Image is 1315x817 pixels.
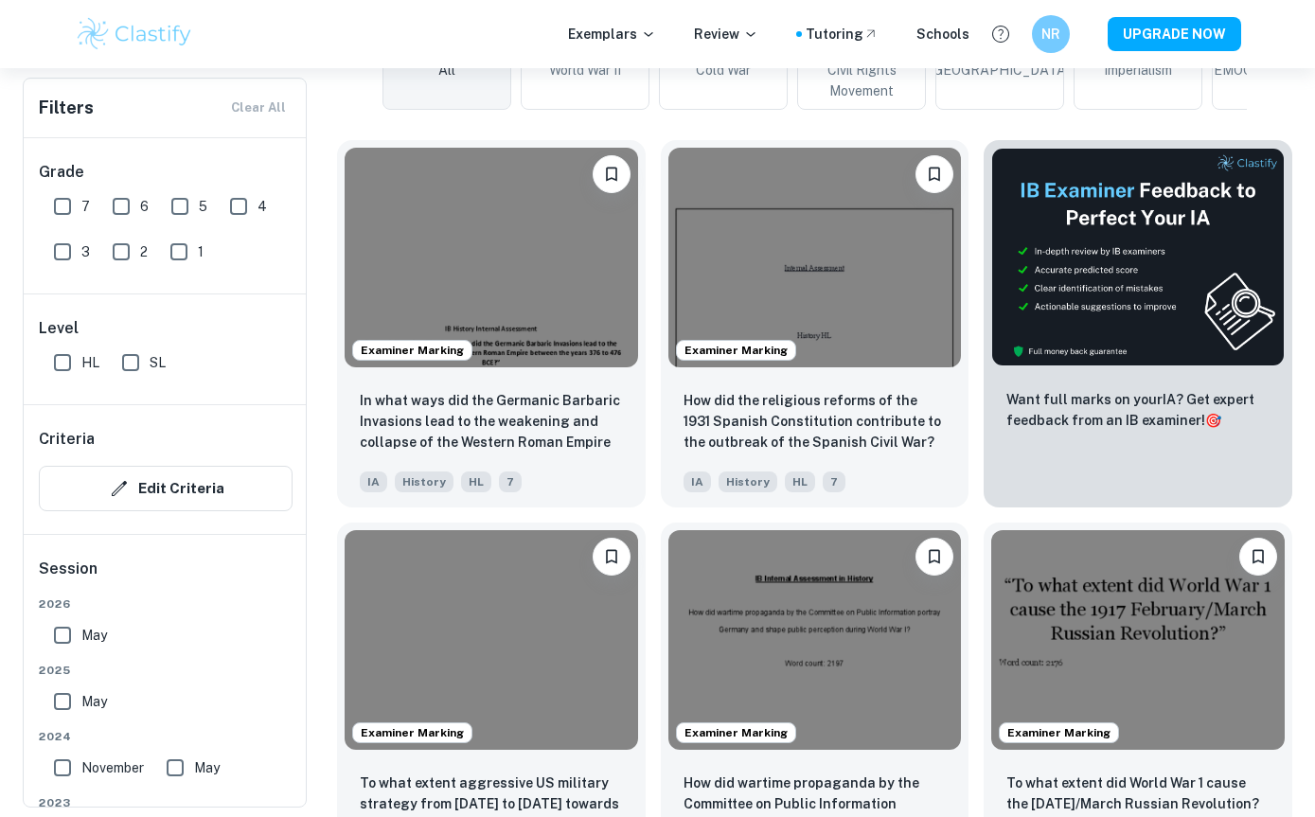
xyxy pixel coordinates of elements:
button: Bookmark [593,155,631,193]
h6: Filters [39,95,94,121]
button: UPGRADE NOW [1108,17,1241,51]
img: History IA example thumbnail: How did the religious reforms of the 193 [668,148,962,367]
span: [GEOGRAPHIC_DATA] [930,60,1070,80]
span: 2025 [39,662,293,679]
span: World War II [549,60,621,80]
span: All [438,60,455,80]
span: Examiner Marking [677,724,795,741]
a: ThumbnailWant full marks on yourIA? Get expert feedback from an IB examiner! [984,140,1292,507]
h6: Level [39,317,293,340]
span: IA [360,471,387,492]
button: Bookmark [915,538,953,576]
span: History [395,471,453,492]
span: 7 [81,196,90,217]
button: NR [1032,15,1070,53]
p: In what ways did the Germanic Barbaric Invasions lead to the weakening and collapse of the Wester... [360,390,623,454]
span: Examiner Marking [353,724,471,741]
img: History IA example thumbnail: How did wartime propaganda by the Commit [668,530,962,750]
h6: Grade [39,161,293,184]
h6: Criteria [39,428,95,451]
span: SL [150,352,166,373]
p: Review [694,24,758,44]
span: Examiner Marking [1000,724,1118,741]
img: History IA example thumbnail: To what extent did World War 1 cause the [991,530,1285,750]
span: 🎯 [1205,413,1221,428]
span: 6 [140,196,149,217]
img: History IA example thumbnail: To what extent aggressive US military st [345,530,638,750]
span: 3 [81,241,90,262]
span: IA [684,471,711,492]
span: May [194,757,220,778]
span: 2026 [39,595,293,613]
span: May [81,625,107,646]
span: May [81,691,107,712]
a: Examiner MarkingBookmarkHow did the religious reforms of the 1931 Spanish Constitution contribute... [661,140,969,507]
button: Help and Feedback [985,18,1017,50]
span: HL [461,471,491,492]
span: Examiner Marking [353,342,471,359]
span: History [719,471,777,492]
span: HL [785,471,815,492]
p: How did the religious reforms of the 1931 Spanish Constitution contribute to the outbreak of the ... [684,390,947,453]
h6: NR [1040,24,1061,44]
button: Edit Criteria [39,466,293,511]
a: Tutoring [806,24,879,44]
span: 2 [140,241,148,262]
span: HL [81,352,99,373]
p: Want full marks on your IA ? Get expert feedback from an IB examiner! [1006,389,1270,431]
button: Bookmark [915,155,953,193]
span: 1 [198,241,204,262]
span: 2023 [39,794,293,811]
img: Thumbnail [991,148,1285,366]
h6: Session [39,558,293,595]
span: November [81,757,144,778]
span: 4 [258,196,267,217]
span: 2024 [39,728,293,745]
a: Schools [916,24,969,44]
button: Bookmark [1239,538,1277,576]
span: Imperialism [1104,60,1172,80]
span: 5 [199,196,207,217]
img: History IA example thumbnail: In what ways did the Germanic Barbaric I [345,148,638,367]
p: To what extent did World War 1 cause the 1917 February/March Russian Revolution? [1006,773,1270,814]
a: Examiner MarkingBookmarkIn what ways did the Germanic Barbaric Invasions lead to the weakening an... [337,140,646,507]
span: Cold War [696,60,751,80]
span: 7 [823,471,845,492]
span: Civil Rights Movement [806,60,917,101]
img: Clastify logo [75,15,195,53]
button: Bookmark [593,538,631,576]
p: Exemplars [568,24,656,44]
span: 7 [499,471,522,492]
span: Examiner Marking [677,342,795,359]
